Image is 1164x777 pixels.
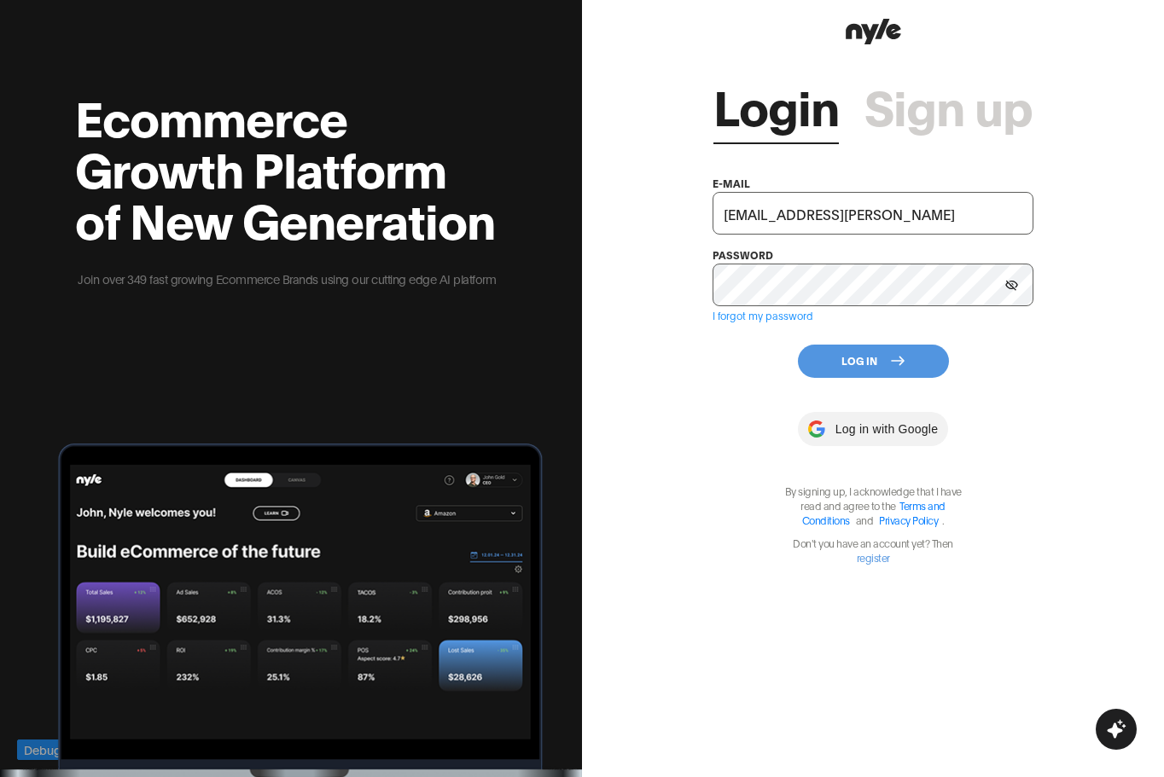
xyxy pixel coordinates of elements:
a: Terms and Conditions [802,499,946,526]
h2: Ecommerce Growth Platform of New Generation [75,90,498,244]
button: Log In [798,345,949,378]
a: Sign up [864,79,1033,130]
a: register [857,551,890,564]
button: Log in with Google [798,412,948,446]
span: and [852,513,878,526]
p: Join over 349 fast growing Ecommerce Brands using our cutting edge AI platform [75,270,498,288]
a: Login [713,79,839,130]
label: e-mail [713,177,750,189]
p: Don't you have an account yet? Then [775,536,971,565]
a: Privacy Policy [879,513,938,526]
a: I forgot my password [713,309,813,322]
p: By signing up, I acknowledge that I have read and agree to the . [775,484,971,527]
label: password [713,248,773,261]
